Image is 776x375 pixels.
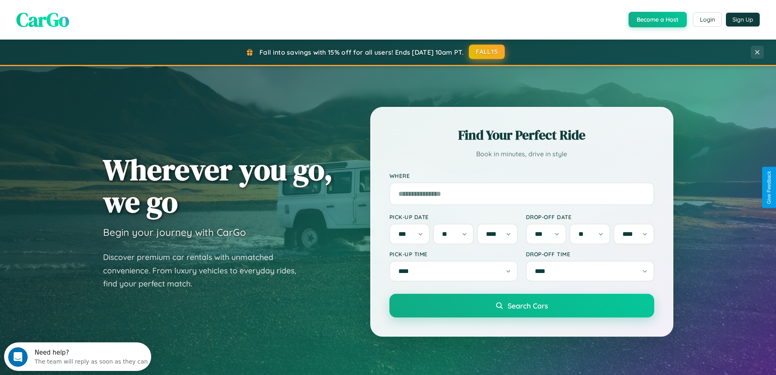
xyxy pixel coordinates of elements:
[389,126,654,144] h2: Find Your Perfect Ride
[259,48,464,56] span: Fall into savings with 15% off for all users! Ends [DATE] 10am PT.
[389,172,654,179] label: Where
[726,13,760,27] button: Sign Up
[8,347,28,367] iframe: Intercom live chat
[389,294,654,317] button: Search Cars
[103,226,246,238] h3: Begin your journey with CarGo
[469,44,505,59] button: FALL15
[526,213,654,220] label: Drop-off Date
[766,171,772,204] div: Give Feedback
[31,7,144,13] div: Need help?
[389,148,654,160] p: Book in minutes, drive in style
[3,3,152,26] div: Open Intercom Messenger
[4,342,151,371] iframe: Intercom live chat discovery launcher
[629,12,687,27] button: Become a Host
[103,251,307,291] p: Discover premium car rentals with unmatched convenience. From luxury vehicles to everyday rides, ...
[389,213,518,220] label: Pick-up Date
[693,12,722,27] button: Login
[103,153,333,218] h1: Wherever you go, we go
[31,13,144,22] div: The team will reply as soon as they can
[389,251,518,257] label: Pick-up Time
[526,251,654,257] label: Drop-off Time
[16,6,69,33] span: CarGo
[508,301,548,310] span: Search Cars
